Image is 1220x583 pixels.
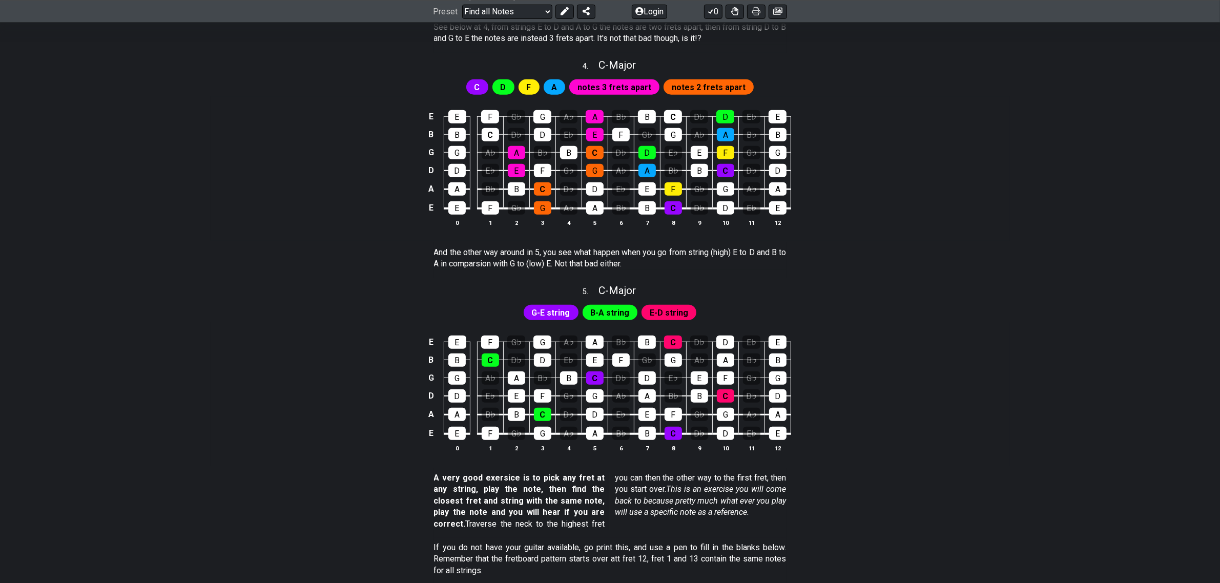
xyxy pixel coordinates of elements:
[481,110,499,123] div: F
[482,353,499,367] div: C
[726,4,744,18] button: Toggle Dexterity for all fretkits
[534,389,551,403] div: F
[560,371,577,385] div: B
[743,128,760,141] div: B♭
[425,405,437,424] td: A
[534,128,551,141] div: D
[434,542,787,576] p: If you do not have your guitar available, go print this, and use a pen to fill in the blanks belo...
[534,164,551,177] div: F
[634,443,660,453] th: 7
[691,408,708,421] div: G♭
[508,182,525,196] div: B
[586,128,604,141] div: E
[764,217,791,228] th: 12
[612,201,630,215] div: B♭
[717,182,734,196] div: G
[425,198,437,218] td: E
[738,443,764,453] th: 11
[477,443,503,453] th: 1
[508,128,525,141] div: D♭
[434,473,605,529] strong: A very good exersice is to pick any fret at any string, play the note, then find the closest fret...
[665,389,682,403] div: B♭
[503,217,529,228] th: 2
[555,217,582,228] th: 4
[591,305,630,320] span: First enable full edit mode to edit
[448,336,466,349] div: E
[638,371,656,385] div: D
[664,336,682,349] div: C
[717,353,734,367] div: A
[769,110,787,123] div: E
[769,182,787,196] div: A
[448,146,466,159] div: G
[743,371,760,385] div: G♭
[743,408,760,421] div: A♭
[691,164,708,177] div: B
[638,353,656,367] div: G♭
[769,4,787,18] button: Create image
[769,389,787,403] div: D
[742,110,760,123] div: E♭
[434,247,787,270] p: And the other way around in 5, you see what happen when you go from string (high) E to D and B to...
[612,353,630,367] div: F
[769,371,787,385] div: G
[560,353,577,367] div: E♭
[533,110,551,123] div: G
[482,182,499,196] div: B♭
[482,201,499,215] div: F
[665,164,682,177] div: B♭
[638,128,656,141] div: G♭
[717,164,734,177] div: C
[482,164,499,177] div: E♭
[577,4,595,18] button: Share Preset
[448,110,466,123] div: E
[691,371,708,385] div: E
[560,336,577,349] div: A♭
[462,4,552,18] select: Preset
[529,443,555,453] th: 3
[608,217,634,228] th: 6
[583,286,598,298] span: 5 .
[508,164,525,177] div: E
[482,389,499,403] div: E♭
[433,7,458,16] span: Preset
[434,472,787,530] p: Traverse the neck to the highest fret you can then the other way to the first fret, then you star...
[534,201,551,215] div: G
[686,443,712,453] th: 9
[691,353,708,367] div: A♭
[508,427,525,440] div: G♭
[608,443,634,453] th: 6
[482,408,499,421] div: B♭
[448,353,466,367] div: B
[598,59,636,71] span: C - Major
[425,334,437,351] td: E
[686,217,712,228] th: 9
[425,143,437,161] td: G
[691,128,708,141] div: A♭
[660,217,686,228] th: 8
[717,146,734,159] div: F
[743,353,760,367] div: B♭
[612,110,630,123] div: B♭
[691,182,708,196] div: G♭
[717,371,734,385] div: F
[691,146,708,159] div: E
[665,408,682,421] div: F
[717,427,734,440] div: D
[743,164,760,177] div: D♭
[612,427,630,440] div: B♭
[448,371,466,385] div: G
[638,201,656,215] div: B
[586,371,604,385] div: C
[691,201,708,215] div: D♭
[503,443,529,453] th: 2
[769,164,787,177] div: D
[769,336,787,349] div: E
[615,484,787,517] em: This is an exercise you will come back to because pretty much what ever you play will use a speci...
[769,201,787,215] div: E
[717,201,734,215] div: D
[612,389,630,403] div: A♭
[448,389,466,403] div: D
[747,4,766,18] button: Print
[482,128,499,141] div: C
